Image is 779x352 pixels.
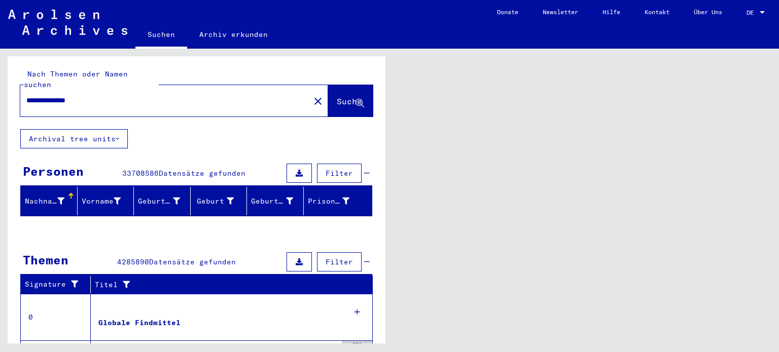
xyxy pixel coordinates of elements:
button: Archival tree units [20,129,128,148]
span: Datensätze gefunden [159,169,245,178]
div: Globale Findmittel [98,318,181,328]
button: Clear [308,91,328,111]
div: Prisoner # [308,196,350,207]
div: Geburtsname [138,193,193,209]
span: Filter [326,169,353,178]
img: Arolsen_neg.svg [8,10,127,35]
span: Datensätze gefunden [149,257,236,266]
div: Nachname [25,196,64,207]
mat-label: Nach Themen oder Namen suchen [24,69,128,89]
span: Filter [326,257,353,266]
div: Personen [23,162,84,180]
div: Prisoner # [308,193,363,209]
div: Signature [25,279,83,290]
div: Titel [95,280,352,290]
button: Filter [317,252,362,271]
mat-header-cell: Geburtsdatum [247,187,304,215]
div: Geburt‏ [195,193,247,209]
span: 4285890 [117,257,149,266]
div: Vorname [82,193,134,209]
div: Signature [25,277,93,293]
button: Filter [317,164,362,183]
div: Geburtsdatum [251,196,293,207]
a: Archiv erkunden [187,22,280,47]
div: Nachname [25,193,77,209]
span: 33708586 [122,169,159,178]
span: Suche [337,96,362,106]
div: Vorname [82,196,121,207]
mat-header-cell: Geburtsname [134,187,191,215]
div: 350 [342,341,372,351]
mat-header-cell: Prisoner # [304,187,372,215]
td: 0 [21,294,91,340]
a: Suchen [135,22,187,49]
mat-icon: close [312,95,324,107]
mat-header-cell: Geburt‏ [191,187,247,215]
div: Geburtsname [138,196,180,207]
div: Titel [95,277,363,293]
div: Themen [23,251,68,269]
button: Suche [328,85,373,116]
mat-header-cell: Vorname [78,187,134,215]
span: DE [747,9,758,16]
div: Geburtsdatum [251,193,306,209]
div: Geburt‏ [195,196,234,207]
mat-header-cell: Nachname [21,187,78,215]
